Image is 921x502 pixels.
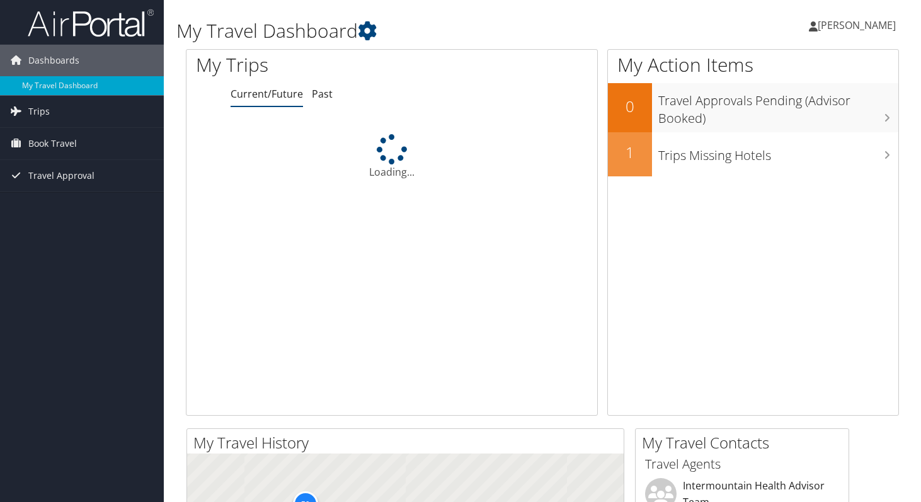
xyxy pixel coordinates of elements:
[645,455,839,473] h3: Travel Agents
[231,87,303,101] a: Current/Future
[28,45,79,76] span: Dashboards
[608,52,898,78] h1: My Action Items
[196,52,416,78] h1: My Trips
[608,96,652,117] h2: 0
[658,86,898,127] h3: Travel Approvals Pending (Advisor Booked)
[312,87,333,101] a: Past
[608,83,898,132] a: 0Travel Approvals Pending (Advisor Booked)
[809,6,908,44] a: [PERSON_NAME]
[186,134,597,180] div: Loading...
[608,132,898,176] a: 1Trips Missing Hotels
[28,8,154,38] img: airportal-logo.png
[28,160,94,191] span: Travel Approval
[642,432,849,454] h2: My Travel Contacts
[176,18,665,44] h1: My Travel Dashboard
[608,142,652,163] h2: 1
[193,432,624,454] h2: My Travel History
[818,18,896,32] span: [PERSON_NAME]
[28,96,50,127] span: Trips
[658,140,898,164] h3: Trips Missing Hotels
[28,128,77,159] span: Book Travel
